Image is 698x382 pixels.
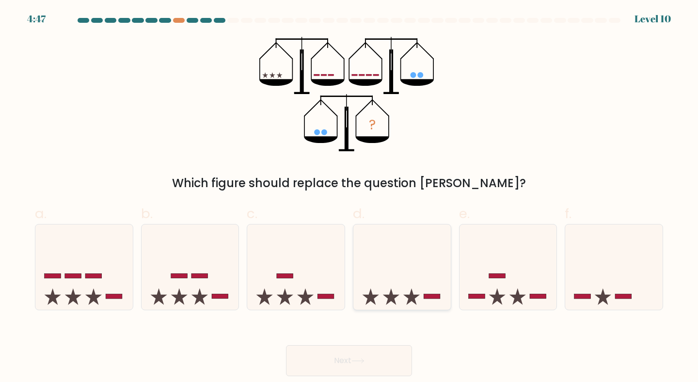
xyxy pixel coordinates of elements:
span: e. [459,204,470,223]
button: Next [286,345,412,376]
div: Level 10 [635,12,671,26]
div: Which figure should replace the question [PERSON_NAME]? [41,175,657,192]
div: 4:47 [27,12,46,26]
span: f. [565,204,571,223]
span: d. [353,204,365,223]
span: a. [35,204,47,223]
tspan: ? [369,115,376,134]
span: b. [141,204,153,223]
span: c. [247,204,257,223]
